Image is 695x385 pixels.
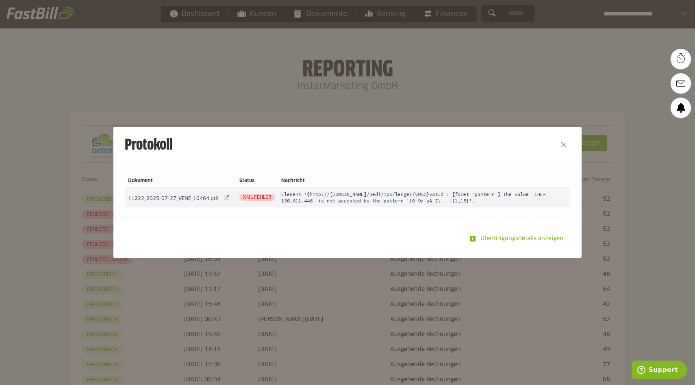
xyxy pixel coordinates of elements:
td: Element '{http://[DOMAIN_NAME]/bedi/tps/ledger/v050}vatId': [facet 'pattern'] The value 'CHE-156.... [278,188,570,207]
th: Status [236,174,278,188]
sl-icon-button: 11222_2025-07-27_VENE_10464.pdf [221,192,232,203]
iframe: Öffnet ein Widget, in dem Sie weitere Informationen finden [632,361,687,381]
th: Nachricht [278,174,570,188]
th: Dokument [125,174,236,188]
span: 11222_2025-07-27_VENE_10464.pdf [128,196,219,201]
span: XML Fehler [239,194,275,201]
sl-button: Übertragungsdetails anzeigen [465,231,570,247]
